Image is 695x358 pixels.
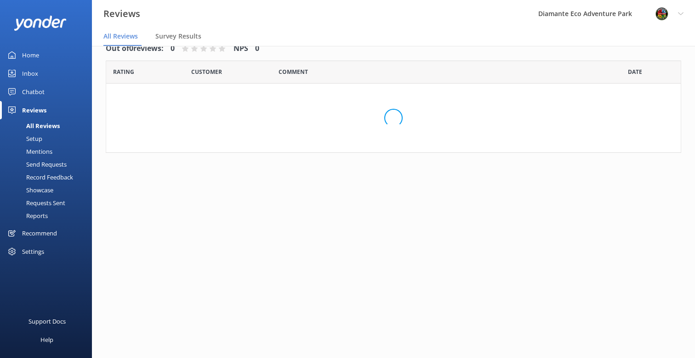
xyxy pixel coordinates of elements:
[6,132,42,145] div: Setup
[155,32,201,41] span: Survey Results
[6,196,92,209] a: Requests Sent
[6,158,92,171] a: Send Requests
[22,101,46,119] div: Reviews
[6,145,92,158] a: Mentions
[28,312,66,330] div: Support Docs
[171,43,175,55] h4: 0
[22,224,57,242] div: Recommend
[40,330,53,349] div: Help
[6,145,52,158] div: Mentions
[113,67,134,76] span: Date
[628,67,642,76] span: Date
[6,209,48,222] div: Reports
[6,196,65,209] div: Requests Sent
[106,43,164,55] h4: Out of 0 reviews:
[255,43,259,55] h4: 0
[6,119,92,132] a: All Reviews
[6,119,60,132] div: All Reviews
[6,184,92,196] a: Showcase
[6,171,92,184] a: Record Feedback
[234,43,248,55] h4: NPS
[191,67,222,76] span: Date
[6,209,92,222] a: Reports
[6,184,53,196] div: Showcase
[22,64,38,83] div: Inbox
[6,132,92,145] a: Setup
[6,158,67,171] div: Send Requests
[279,67,308,76] span: Question
[22,242,44,261] div: Settings
[6,171,73,184] div: Record Feedback
[22,83,45,101] div: Chatbot
[655,7,669,21] img: 831-1756915225.png
[14,16,67,31] img: yonder-white-logo.png
[22,46,39,64] div: Home
[103,32,138,41] span: All Reviews
[103,6,140,21] h3: Reviews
